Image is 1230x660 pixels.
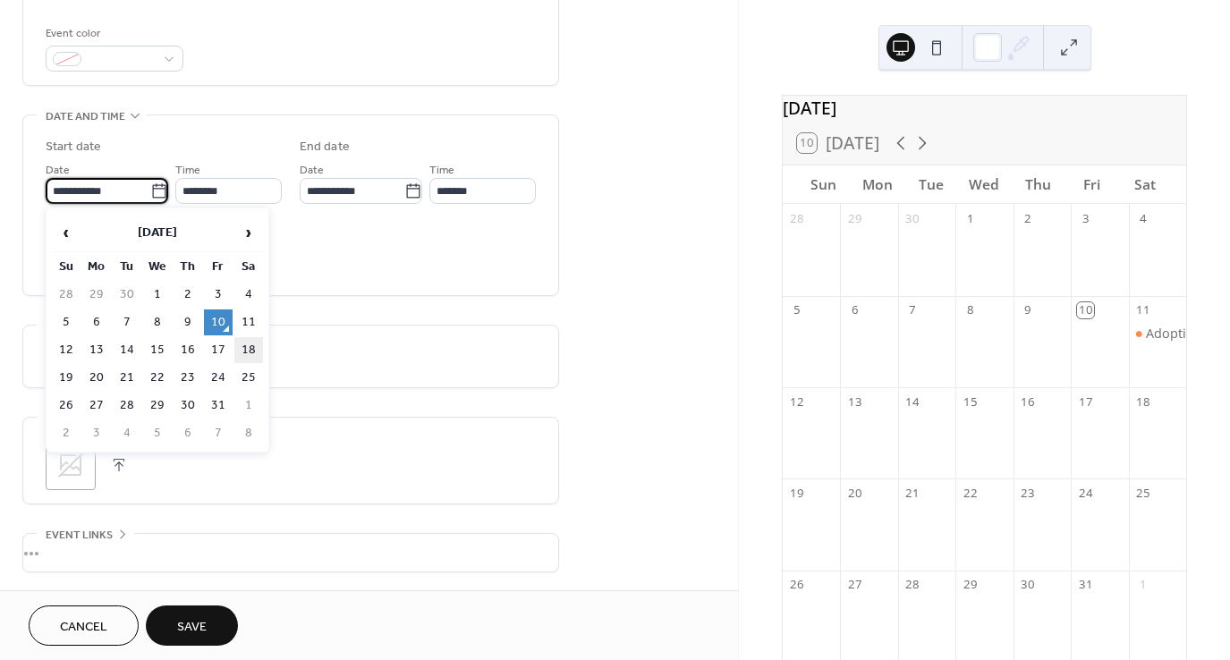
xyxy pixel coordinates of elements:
[1077,393,1093,410] div: 17
[904,210,920,226] div: 30
[113,337,141,363] td: 14
[234,282,263,308] td: 4
[143,393,172,419] td: 29
[52,282,81,308] td: 28
[962,577,978,593] div: 29
[113,393,141,419] td: 28
[82,309,111,335] td: 6
[429,161,454,180] span: Time
[204,420,233,446] td: 7
[46,24,180,43] div: Event color
[1077,210,1093,226] div: 3
[46,161,70,180] span: Date
[174,365,202,391] td: 23
[113,309,141,335] td: 7
[143,420,172,446] td: 5
[174,309,202,335] td: 9
[1118,165,1172,204] div: Sat
[204,365,233,391] td: 24
[847,486,863,502] div: 20
[847,393,863,410] div: 13
[174,254,202,280] th: Th
[29,605,139,646] button: Cancel
[797,165,851,204] div: Sun
[962,393,978,410] div: 15
[783,96,1186,122] div: [DATE]
[82,365,111,391] td: 20
[177,618,207,637] span: Save
[789,210,805,226] div: 28
[146,605,238,646] button: Save
[1020,302,1036,318] div: 9
[143,282,172,308] td: 1
[60,618,107,637] span: Cancel
[46,107,125,126] span: Date and time
[962,302,978,318] div: 8
[234,420,263,446] td: 8
[23,534,558,571] div: •••
[113,420,141,446] td: 4
[143,337,172,363] td: 15
[53,215,80,250] span: ‹
[789,486,805,502] div: 19
[1129,325,1186,343] div: Adoption Fees Waived
[143,309,172,335] td: 8
[851,165,904,204] div: Mon
[300,161,324,180] span: Date
[204,309,233,335] td: 10
[300,138,350,157] div: End date
[174,282,202,308] td: 2
[847,302,863,318] div: 6
[962,486,978,502] div: 22
[234,393,263,419] td: 1
[175,161,200,180] span: Time
[904,486,920,502] div: 21
[904,165,958,204] div: Tue
[204,282,233,308] td: 3
[143,254,172,280] th: We
[1135,577,1151,593] div: 1
[174,393,202,419] td: 30
[204,254,233,280] th: Fr
[113,365,141,391] td: 21
[904,302,920,318] div: 7
[789,393,805,410] div: 12
[1135,210,1151,226] div: 4
[234,254,263,280] th: Sa
[1077,577,1093,593] div: 31
[46,138,101,157] div: Start date
[1077,486,1093,502] div: 24
[82,254,111,280] th: Mo
[52,309,81,335] td: 5
[113,282,141,308] td: 30
[82,337,111,363] td: 13
[82,282,111,308] td: 29
[958,165,1012,204] div: Wed
[1135,486,1151,502] div: 25
[234,365,263,391] td: 25
[962,210,978,226] div: 1
[82,420,111,446] td: 3
[52,337,81,363] td: 12
[204,393,233,419] td: 31
[1135,393,1151,410] div: 18
[1020,486,1036,502] div: 23
[1020,393,1036,410] div: 16
[46,440,96,490] div: ;
[847,210,863,226] div: 29
[174,337,202,363] td: 16
[52,393,81,419] td: 26
[234,337,263,363] td: 18
[52,365,81,391] td: 19
[1135,302,1151,318] div: 11
[904,393,920,410] div: 14
[235,215,262,250] span: ›
[904,577,920,593] div: 28
[1020,577,1036,593] div: 30
[174,420,202,446] td: 6
[52,420,81,446] td: 2
[1077,302,1093,318] div: 10
[204,337,233,363] td: 17
[1020,210,1036,226] div: 2
[113,254,141,280] th: Tu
